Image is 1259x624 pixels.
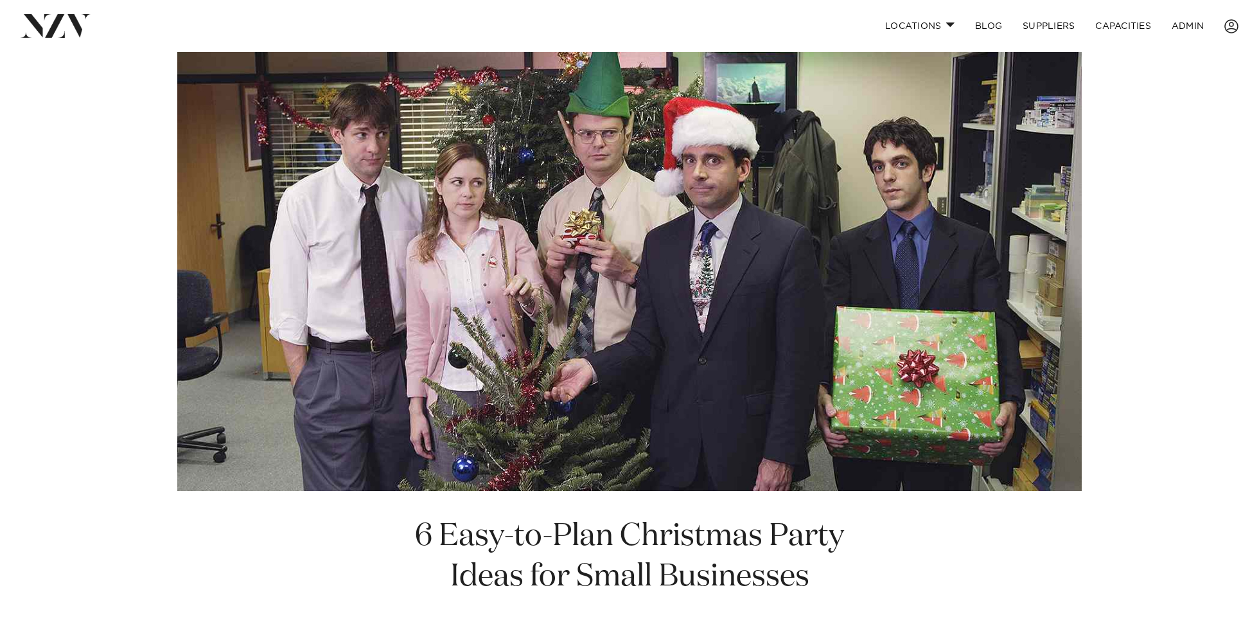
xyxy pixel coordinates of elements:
a: BLOG [965,12,1012,40]
a: Locations [875,12,965,40]
a: SUPPLIERS [1012,12,1085,40]
img: nzv-logo.png [21,14,91,37]
a: Capacities [1085,12,1161,40]
h1: 6 Easy-to-Plan Christmas Party Ideas for Small Businesses [410,517,849,598]
img: 6 Easy-to-Plan Christmas Party Ideas for Small Businesses [177,52,1082,491]
a: ADMIN [1161,12,1214,40]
